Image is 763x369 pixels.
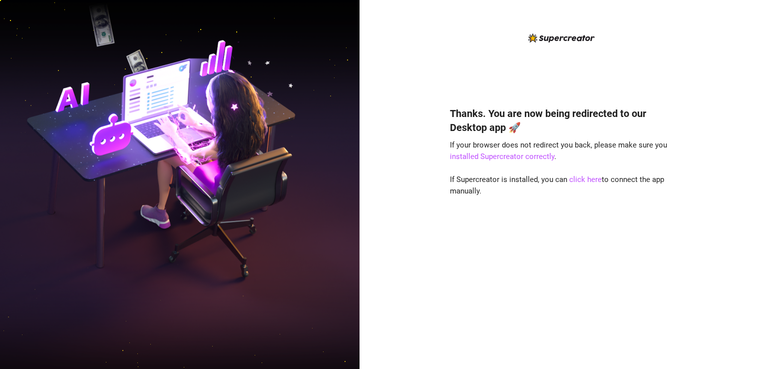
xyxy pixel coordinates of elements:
[528,33,595,42] img: logo-BBDzfeDw.svg
[450,106,673,134] h4: Thanks. You are now being redirected to our Desktop app 🚀
[450,140,667,161] span: If your browser does not redirect you back, please make sure you .
[569,175,602,184] a: click here
[450,152,554,161] a: installed Supercreator correctly
[450,175,664,196] span: If Supercreator is installed, you can to connect the app manually.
